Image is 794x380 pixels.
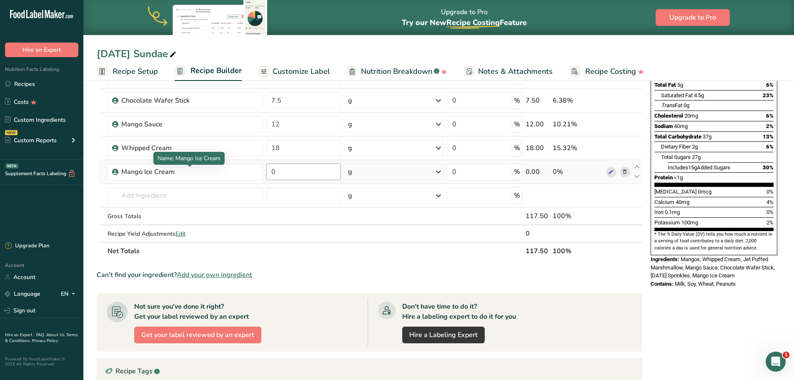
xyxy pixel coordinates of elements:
button: Upgrade to Pro [656,9,730,26]
span: 0.1mg [665,209,680,215]
div: g [348,143,352,153]
span: 2% [766,123,774,129]
div: BETA [5,164,18,169]
span: Get your label reviewed by an expert [141,330,254,340]
span: Try our New Feature [402,18,527,28]
a: Privacy Policy [32,338,58,344]
a: FAQ . [36,332,46,338]
span: 5g [677,82,683,88]
div: 12.00 [526,119,549,129]
span: 30% [763,164,774,171]
span: Name: Mango Ice Cream [158,154,220,162]
span: Dietary Fiber [661,143,691,150]
a: Customize Label [258,62,330,81]
span: 6% [766,113,774,119]
span: Fat [661,102,682,108]
span: Mangos, Whipped Cream, Jet Puffed Marshmallow, Mango Sauce, Chocolate Wafer Stick, [DATE] Sprinkl... [651,256,775,279]
span: 37g [703,133,711,140]
a: Notes & Attachments [464,62,553,81]
button: Hire an Expert [5,43,78,57]
span: 2g [692,143,698,150]
div: 10.21% [553,119,603,129]
span: Iron [654,209,664,215]
span: 2% [766,219,774,226]
a: Recipe Builder [175,61,242,81]
a: Terms & Conditions . [5,332,78,344]
span: 23% [763,92,774,98]
span: Total Fat [654,82,676,88]
div: g [348,191,352,201]
span: Recipe Setup [113,66,158,77]
iframe: Intercom live chat [766,352,786,372]
div: Upgrade Plan [5,242,49,250]
span: 40mg [674,123,688,129]
input: Add Ingredient [108,187,263,204]
a: About Us . [46,332,66,338]
span: Customize Label [273,66,330,77]
div: 117.50 [526,211,549,221]
span: 100mg [681,219,698,226]
div: Whipped Cream [121,143,225,153]
span: 4% [766,199,774,205]
span: Nutrition Breakdown [361,66,432,77]
div: Chocolate Wafer Stick [121,96,225,106]
div: g [348,119,352,129]
div: Mango Ice Cream [121,167,225,177]
button: Get your label reviewed by an expert [134,327,261,343]
span: 4.5g [694,92,704,98]
div: 7.50 [526,96,549,106]
div: 6.38% [553,96,603,106]
i: Trans [661,102,675,108]
span: Saturated Fat [661,92,693,98]
span: Cholesterol [654,113,683,119]
span: 6% [766,82,774,88]
div: 100% [553,211,603,221]
span: <1g [674,174,683,181]
a: Nutrition Breakdown [347,62,447,81]
div: EN [61,289,78,299]
th: 117.50 [524,242,551,259]
span: Sodium [654,123,673,129]
span: 13% [763,133,774,140]
th: Net Totals [106,242,524,259]
div: NEW [5,130,18,135]
span: Total Sugars [661,154,691,160]
a: Hire a Labeling Expert [402,327,485,343]
span: 27g [692,154,701,160]
a: Hire an Expert . [5,332,35,338]
span: Contains: [651,281,674,287]
span: 20mg [684,113,698,119]
span: Potassium [654,219,680,226]
div: 0% [553,167,603,177]
div: Not sure you've done it right? Get your label reviewed by an expert [134,302,249,322]
div: 15.32% [553,143,603,153]
div: Powered By FoodLabelMaker © 2025 All Rights Reserved [5,357,78,367]
span: Edit [175,230,185,238]
span: Add your own ingredient [177,270,252,280]
a: Recipe Costing [569,62,644,81]
span: Total Carbohydrate [654,133,701,140]
span: Recipe Builder [190,65,242,76]
div: Mango Sauce [121,119,225,129]
span: 0mcg [698,189,711,195]
div: Don't have time to do it? Hire a labeling expert to do it for you [402,302,516,322]
span: Notes & Attachments [478,66,553,77]
span: 6% [766,143,774,150]
span: Calcium [654,199,674,205]
span: Recipe Costing [446,18,500,28]
div: Recipe Yield Adjustments [108,229,263,238]
section: * The % Daily Value (DV) tells you how much a nutrient in a serving of food contributes to a dail... [654,231,774,252]
span: Milk, Soy, Wheat, Peanuts [675,281,736,287]
span: Ingredients: [651,256,679,262]
div: Upgrade to Pro [402,0,527,35]
div: 18.00 [526,143,549,153]
div: g [348,167,352,177]
div: Gross Totals [108,212,263,221]
span: 0% [766,189,774,195]
span: Protein [654,174,673,181]
a: Language [5,287,40,301]
div: Can't find your ingredient? [97,270,642,280]
div: Custom Reports [5,136,57,145]
div: [DATE] Sundae [97,46,178,61]
span: Includes Added Sugars [668,164,730,171]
